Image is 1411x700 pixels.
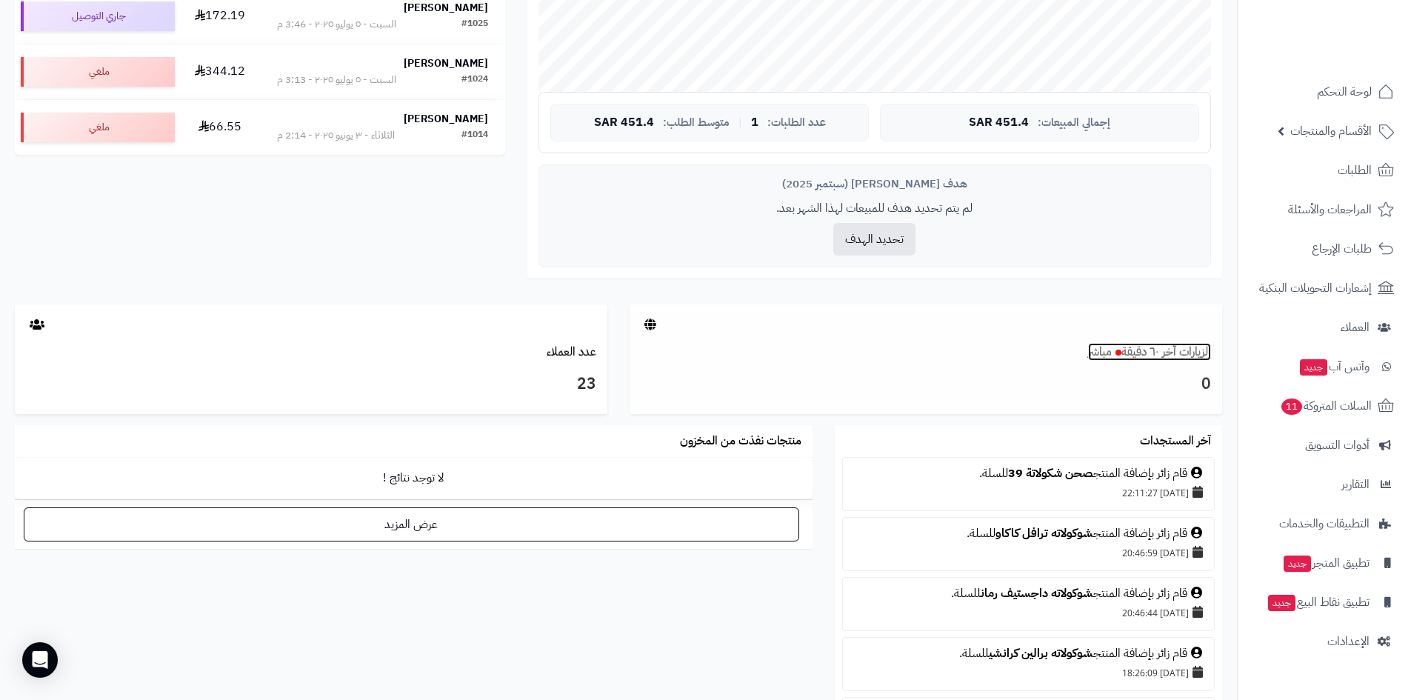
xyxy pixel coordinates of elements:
[1267,592,1370,613] span: تطبيق نقاط البيع
[1279,513,1370,534] span: التطبيقات والخدمات
[850,602,1207,623] div: [DATE] 20:46:44
[1247,388,1402,424] a: السلات المتروكة11
[24,507,799,541] a: عرض المزيد
[1247,270,1402,306] a: إشعارات التحويلات البنكية
[850,525,1207,542] div: قام زائر بإضافة المنتج للسلة.
[1338,160,1372,181] span: الطلبات
[995,524,1093,542] a: شوكولاته ترافل كاكاو
[1284,556,1311,572] span: جديد
[1312,239,1372,259] span: طلبات الإرجاع
[277,17,396,32] div: السبت - ٥ يوليو ٢٠٢٥ - 3:46 م
[1088,343,1112,361] small: مباشر
[1247,231,1402,267] a: طلبات الإرجاع
[663,116,730,129] span: متوسط الطلب:
[850,585,1207,602] div: قام زائر بإضافة المنتج للسلة.
[989,644,1093,662] a: شوكولاته برالين كرانشي
[1341,317,1370,338] span: العملاء
[21,113,175,142] div: ملغي
[833,223,915,256] button: تحديد الهدف
[850,482,1207,503] div: [DATE] 22:11:27
[1247,467,1402,502] a: التقارير
[1088,343,1211,361] a: الزيارات آخر ٦٠ دقيقةمباشر
[461,73,488,87] div: #1024
[767,116,826,129] span: عدد الطلبات:
[850,542,1207,563] div: [DATE] 20:46:59
[404,111,488,127] strong: [PERSON_NAME]
[738,117,742,128] span: |
[850,645,1207,662] div: قام زائر بإضافة المنتج للسلة.
[404,56,488,71] strong: [PERSON_NAME]
[21,1,175,31] div: جاري التوصيل
[550,176,1199,192] div: هدف [PERSON_NAME] (سبتمبر 2025)
[1247,427,1402,463] a: أدوات التسويق
[1247,310,1402,345] a: العملاء
[1298,356,1370,377] span: وآتس آب
[1310,41,1397,73] img: logo-2.png
[21,57,175,87] div: ملغي
[1247,584,1402,620] a: تطبيق نقاط البيعجديد
[1008,464,1093,482] a: صحن شكولاتة 39
[680,435,801,448] h3: منتجات نفذت من المخزون
[751,116,758,130] span: 1
[1247,192,1402,227] a: المراجعات والأسئلة
[1259,278,1372,299] span: إشعارات التحويلات البنكية
[1247,153,1402,188] a: الطلبات
[1341,474,1370,495] span: التقارير
[1290,121,1372,141] span: الأقسام والمنتجات
[1288,199,1372,220] span: المراجعات والأسئلة
[1280,396,1372,416] span: السلات المتروكة
[1300,359,1327,376] span: جديد
[981,584,1093,602] a: شوكولاته داجستيف رمان
[1247,545,1402,581] a: تطبيق المتجرجديد
[461,128,488,143] div: #1014
[969,116,1029,130] span: 451.4 SAR
[1247,506,1402,541] a: التطبيقات والخدمات
[1247,349,1402,384] a: وآتس آبجديد
[1038,116,1110,129] span: إجمالي المبيعات:
[181,100,260,155] td: 66.55
[181,44,260,99] td: 344.12
[1327,631,1370,652] span: الإعدادات
[594,116,654,130] span: 451.4 SAR
[1268,595,1295,611] span: جديد
[15,458,813,499] td: لا توجد نتائج !
[850,662,1207,683] div: [DATE] 18:26:09
[1281,399,1302,415] span: 11
[277,128,395,143] div: الثلاثاء - ٣ يونيو ٢٠٢٥ - 2:14 م
[850,465,1207,482] div: قام زائر بإضافة المنتج للسلة.
[1247,624,1402,659] a: الإعدادات
[1140,435,1211,448] h3: آخر المستجدات
[641,372,1211,397] h3: 0
[22,642,58,678] div: Open Intercom Messenger
[1305,435,1370,456] span: أدوات التسويق
[26,372,596,397] h3: 23
[461,17,488,32] div: #1025
[1247,74,1402,110] a: لوحة التحكم
[1282,553,1370,573] span: تطبيق المتجر
[550,200,1199,217] p: لم يتم تحديد هدف للمبيعات لهذا الشهر بعد.
[547,343,596,361] a: عدد العملاء
[1317,81,1372,102] span: لوحة التحكم
[277,73,396,87] div: السبت - ٥ يوليو ٢٠٢٥ - 3:13 م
